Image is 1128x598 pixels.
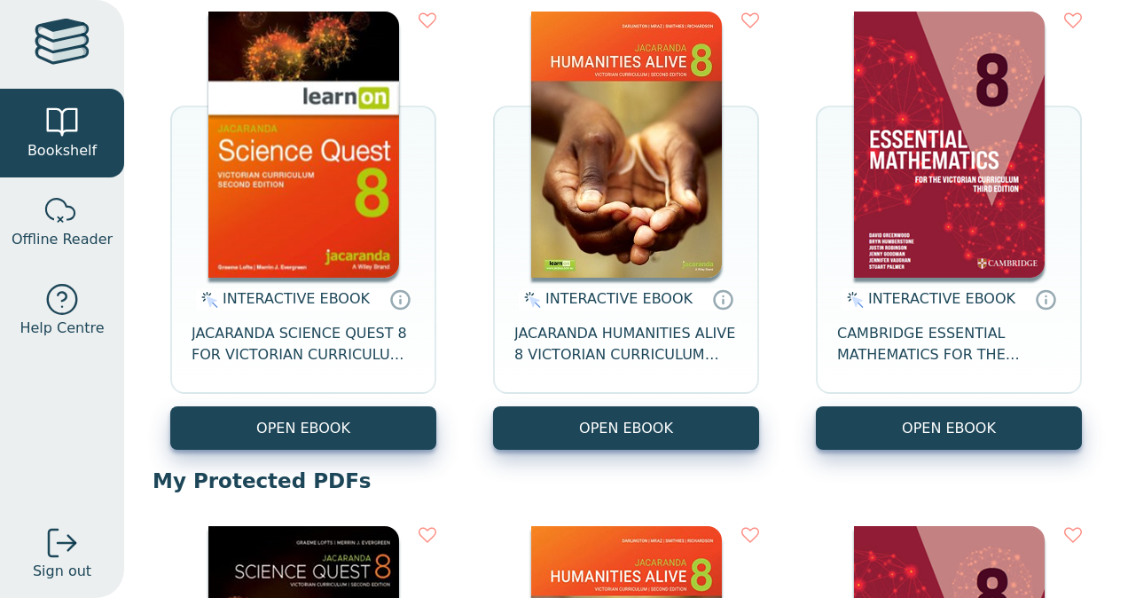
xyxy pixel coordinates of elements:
[854,12,1045,278] img: bedfc1f2-ad15-45fb-9889-51f3863b3b8f.png
[837,323,1061,366] span: CAMBRIDGE ESSENTIAL MATHEMATICS FOR THE VICTORIAN CURRICULUM YEAR 8 EBOOK 3E
[33,561,91,582] span: Sign out
[514,323,738,366] span: JACARANDA HUMANITIES ALIVE 8 VICTORIAN CURRICULUM LEARNON EBOOK 2E
[493,406,759,450] button: OPEN EBOOK
[27,140,97,161] span: Bookshelf
[192,323,415,366] span: JACARANDA SCIENCE QUEST 8 FOR VICTORIAN CURRICULUM LEARNON 2E EBOOK
[20,318,104,339] span: Help Centre
[519,289,541,311] img: interactive.svg
[712,288,733,310] a: Interactive eBooks are accessed online via the publisher’s portal. They contain interactive resou...
[153,468,1100,494] p: My Protected PDFs
[868,290,1015,307] span: INTERACTIVE EBOOK
[12,229,113,250] span: Offline Reader
[816,406,1082,450] button: OPEN EBOOK
[223,290,370,307] span: INTERACTIVE EBOOK
[1035,288,1056,310] a: Interactive eBooks are accessed online via the publisher’s portal. They contain interactive resou...
[170,406,436,450] button: OPEN EBOOK
[545,290,693,307] span: INTERACTIVE EBOOK
[208,12,399,278] img: fffb2005-5288-ea11-a992-0272d098c78b.png
[531,12,722,278] img: bee2d5d4-7b91-e911-a97e-0272d098c78b.jpg
[389,288,411,310] a: Interactive eBooks are accessed online via the publisher’s portal. They contain interactive resou...
[842,289,864,311] img: interactive.svg
[196,289,218,311] img: interactive.svg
